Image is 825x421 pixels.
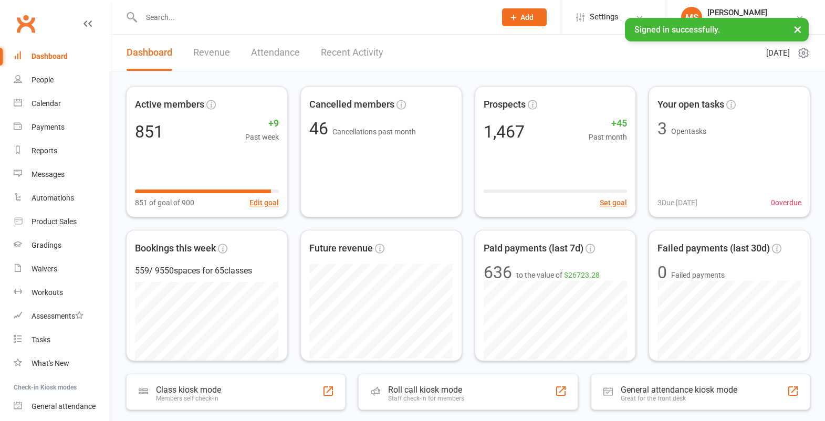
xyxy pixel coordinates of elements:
span: Open tasks [671,127,706,135]
div: Great for the front desk [621,395,737,402]
div: Members self check-in [156,395,221,402]
div: 1,467 [484,123,525,140]
div: Product Sales [32,217,77,226]
span: Past month [589,131,627,143]
button: Add [502,8,547,26]
span: +9 [245,116,279,131]
a: Reports [14,139,111,163]
a: Waivers [14,257,111,281]
div: MS [681,7,702,28]
button: Edit goal [249,197,279,208]
div: Calendar [32,99,61,108]
a: Automations [14,186,111,210]
div: General attendance [32,402,96,411]
div: 0 [657,264,667,281]
a: Revenue [193,35,230,71]
span: Failed payments (last 30d) [657,241,770,256]
span: Cancelled members [309,97,394,112]
a: Clubworx [13,10,39,37]
div: People [32,76,54,84]
div: Class kiosk mode [156,385,221,395]
span: Future revenue [309,241,373,256]
div: Assessments [32,312,83,320]
div: Messages [32,170,65,178]
div: Reports [32,146,57,155]
a: Workouts [14,281,111,304]
div: 851 [135,123,163,140]
span: Bookings this week [135,241,216,256]
a: Attendance [251,35,300,71]
a: Dashboard [14,45,111,68]
a: Tasks [14,328,111,352]
a: Calendar [14,92,111,115]
div: 3 [657,120,667,137]
span: Signed in successfully. [634,25,720,35]
span: Settings [590,5,619,29]
div: Waivers [32,265,57,273]
span: 46 [309,119,332,139]
button: Set goal [600,197,627,208]
div: Tasks [32,335,50,344]
div: What's New [32,359,69,367]
input: Search... [138,10,488,25]
div: 636 [484,264,512,281]
span: Cancellations past month [332,128,416,136]
div: Bujutsu Martial Arts Centre [707,17,796,27]
span: Active members [135,97,204,112]
div: Roll call kiosk mode [388,385,464,395]
span: 3 Due [DATE] [657,197,697,208]
a: What's New [14,352,111,375]
span: +45 [589,116,627,131]
div: Automations [32,194,74,202]
div: [PERSON_NAME] [707,8,796,17]
div: 559 / 9550 spaces for 65 classes [135,264,279,278]
div: Workouts [32,288,63,297]
span: [DATE] [766,47,790,59]
div: Gradings [32,241,61,249]
span: Past week [245,131,279,143]
span: to the value of [516,269,600,281]
div: Payments [32,123,65,131]
button: × [788,18,807,40]
div: General attendance kiosk mode [621,385,737,395]
a: Messages [14,163,111,186]
span: Failed payments [671,269,725,281]
span: $26723.28 [564,271,600,279]
span: Add [520,13,534,22]
a: Dashboard [127,35,172,71]
div: Dashboard [32,52,68,60]
a: Gradings [14,234,111,257]
span: 0 overdue [771,197,801,208]
a: People [14,68,111,92]
span: Your open tasks [657,97,724,112]
a: Payments [14,115,111,139]
span: 851 of goal of 900 [135,197,194,208]
span: Paid payments (last 7d) [484,241,583,256]
a: General attendance kiosk mode [14,395,111,418]
a: Assessments [14,304,111,328]
a: Recent Activity [321,35,383,71]
div: Staff check-in for members [388,395,464,402]
a: Product Sales [14,210,111,234]
span: Prospects [484,97,526,112]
